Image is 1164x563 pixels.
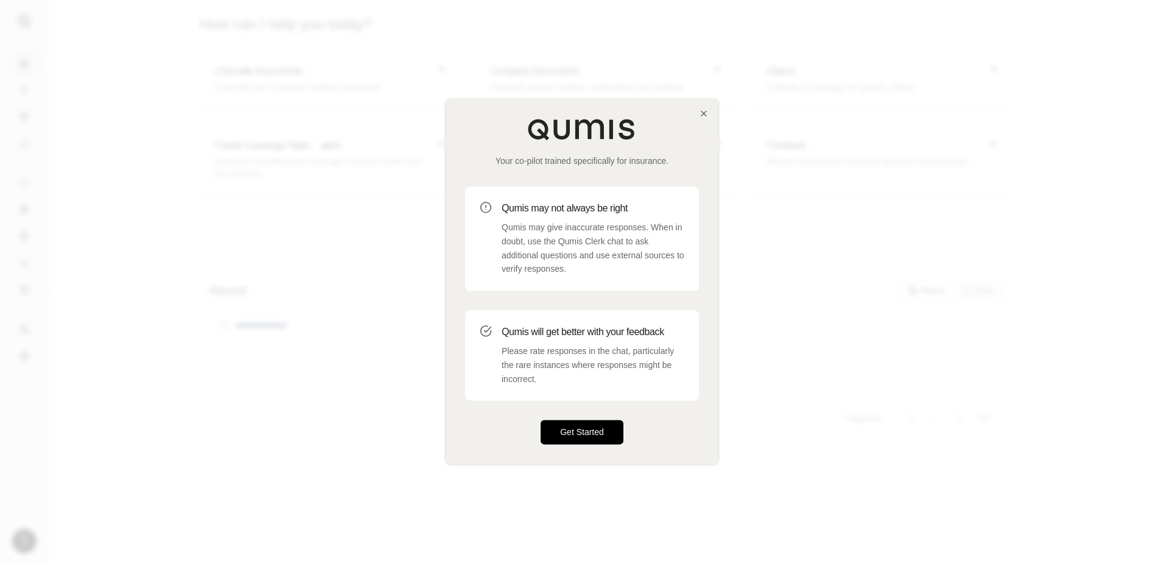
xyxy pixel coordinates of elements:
[527,118,637,140] img: Qumis Logo
[502,221,684,276] p: Qumis may give inaccurate responses. When in doubt, use the Qumis Clerk chat to ask additional qu...
[502,201,684,216] h3: Qumis may not always be right
[541,420,623,445] button: Get Started
[502,344,684,386] p: Please rate responses in the chat, particularly the rare instances where responses might be incor...
[502,325,684,339] h3: Qumis will get better with your feedback
[465,155,699,167] p: Your co-pilot trained specifically for insurance.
